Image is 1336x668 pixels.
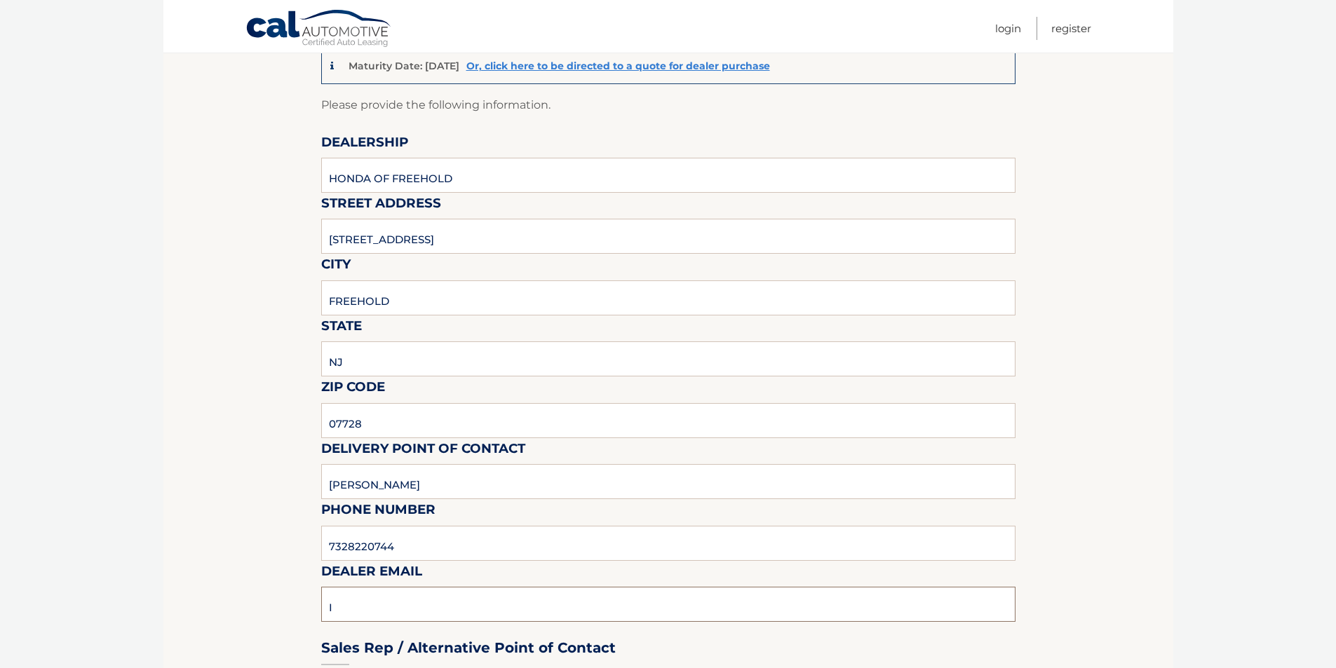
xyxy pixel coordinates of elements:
h3: Sales Rep / Alternative Point of Contact [321,639,616,657]
label: Delivery Point of Contact [321,438,525,464]
a: Login [995,17,1021,40]
p: Please provide the following information. [321,95,1016,115]
a: Register [1051,17,1091,40]
label: Dealership [321,132,408,158]
label: Street Address [321,193,441,219]
a: Cal Automotive [245,9,393,50]
label: City [321,254,351,280]
label: Phone Number [321,499,436,525]
label: Zip Code [321,376,385,402]
label: Dealer Email [321,561,422,587]
a: Or, click here to be directed to a quote for dealer purchase [466,60,770,72]
label: State [321,315,362,341]
p: Maturity Date: [DATE] [349,60,459,72]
